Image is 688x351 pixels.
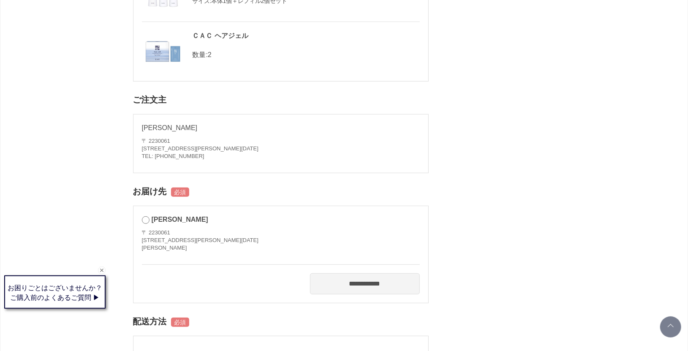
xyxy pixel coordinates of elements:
h2: お届け先 [133,182,429,201]
span: 2 [208,51,212,58]
h2: 配送方法 [133,312,429,332]
address: 〒 2230061 [STREET_ADDRESS][PERSON_NAME][DATE] TEL: [PHONE_NUMBER] [142,137,420,161]
div: ＣＡＣ ヘアジェル [142,30,420,41]
span: [PERSON_NAME] [152,216,208,223]
p: [PERSON_NAME] [142,123,420,133]
h2: ご注文主 [133,90,429,110]
address: 〒 2230061 [STREET_ADDRESS][PERSON_NAME][DATE] [PERSON_NAME] [142,229,258,252]
p: 数量: [142,50,420,60]
img: 060405.jpg [142,30,184,73]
